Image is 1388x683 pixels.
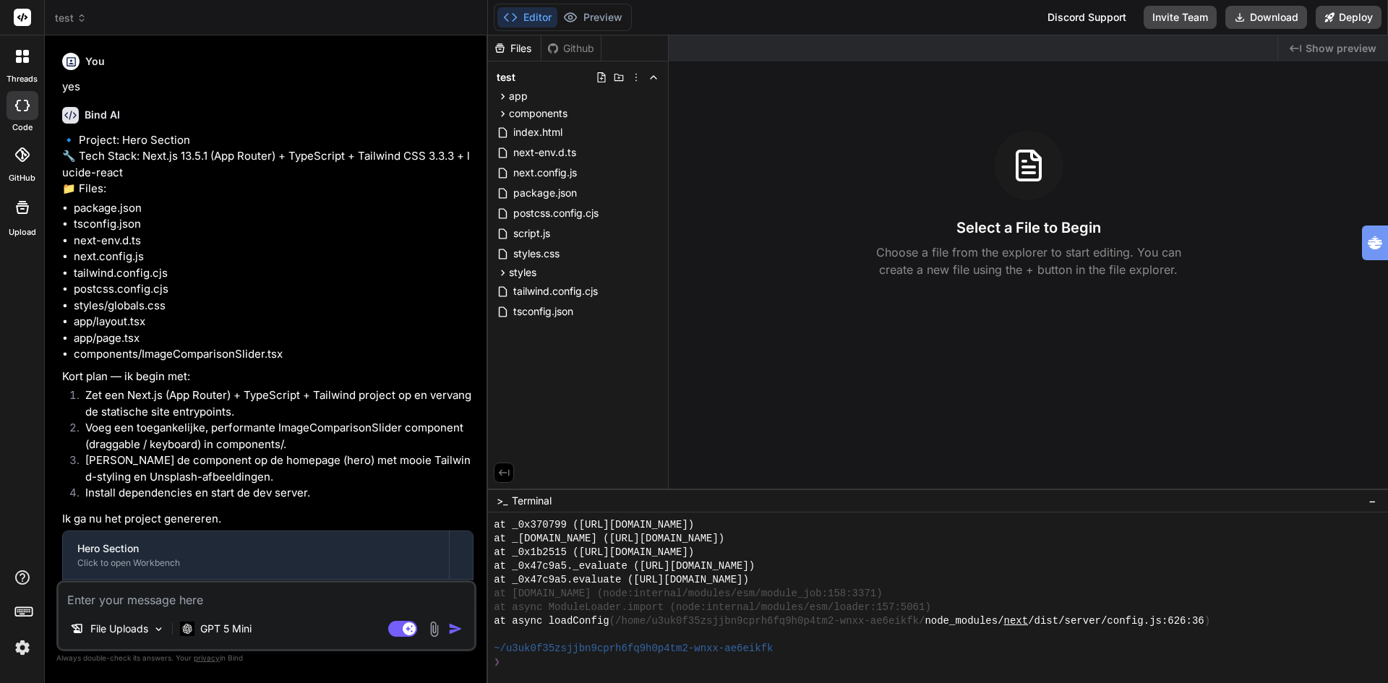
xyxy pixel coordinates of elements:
[62,79,474,95] p: yes
[494,546,694,559] span: at _0x1b2515 ([URL][DOMAIN_NAME])
[1316,6,1381,29] button: Deploy
[512,245,561,262] span: styles.css
[12,121,33,134] label: code
[512,124,564,141] span: index.html
[497,7,557,27] button: Editor
[494,532,724,546] span: at _[DOMAIN_NAME] ([URL][DOMAIN_NAME])
[956,218,1101,238] h3: Select a File to Begin
[74,233,474,249] li: next-env.d.ts
[77,541,434,556] div: Hero Section
[85,54,105,69] h6: You
[494,601,931,614] span: at async ModuleLoader.import (node:internal/modules/esm/loader:157:5061)
[7,73,38,85] label: threads
[200,622,252,636] p: GPT 5 Mini
[1366,489,1379,512] button: −
[74,200,474,217] li: package.json
[62,369,474,385] p: Kort plan — ik begin met:
[512,184,578,202] span: package.json
[74,265,474,282] li: tailwind.config.cjs
[74,216,474,233] li: tsconfig.json
[448,622,463,636] img: icon
[153,623,165,635] img: Pick Models
[74,346,474,363] li: components/ImageComparisonSlider.tsx
[512,164,578,181] span: next.config.js
[488,41,541,56] div: Files
[74,298,474,314] li: styles/globals.css
[63,531,449,579] button: Hero SectionClick to open Workbench
[494,587,882,601] span: at [DOMAIN_NAME] (node:internal/modules/esm/module_job:158:3371)
[62,511,474,528] p: Ik ga nu het project genereren.
[557,7,628,27] button: Preview
[494,614,609,628] span: at async loadConfig
[1368,494,1376,508] span: −
[497,70,515,85] span: test
[1144,6,1217,29] button: Invite Team
[1028,614,1204,628] span: /dist/server/config.js:626:36
[867,244,1191,278] p: Choose a file from the explorer to start editing. You can create a new file using the + button in...
[74,420,474,452] li: Voeg een toegankelijke, performante ImageComparisonSlider component (draggable / keyboard) in com...
[9,172,35,184] label: GitHub
[512,225,552,242] span: script.js
[62,132,474,197] p: 🔹 Project: Hero Section 🔧 Tech Stack: Next.js 13.5.1 (App Router) + TypeScript + Tailwind CSS 3.3...
[74,485,474,505] li: Install dependencies en start de dev server.
[74,387,474,420] li: Zet een Next.js (App Router) + TypeScript + Tailwind project op en vervang de statische site entr...
[494,573,749,587] span: at _0x47c9a5.evaluate ([URL][DOMAIN_NAME])
[1004,614,1029,628] span: next
[512,144,578,161] span: next-env.d.ts
[90,622,148,636] p: File Uploads
[512,283,599,300] span: tailwind.config.cjs
[194,653,220,662] span: privacy
[512,303,575,320] span: tsconfig.json
[497,494,507,508] span: >_
[541,41,601,56] div: Github
[494,518,694,532] span: at _0x370799 ([URL][DOMAIN_NAME])
[74,314,474,330] li: app/layout.tsx
[74,452,474,485] li: [PERSON_NAME] de component op de homepage (hero) met mooie Tailwind-styling en Unsplash-afbeeldin...
[512,494,552,508] span: Terminal
[74,249,474,265] li: next.config.js
[56,651,476,665] p: Always double-check its answers. Your in Bind
[1204,614,1210,628] span: )
[509,89,528,103] span: app
[925,614,1003,628] span: node_modules/
[10,635,35,660] img: settings
[1039,6,1135,29] div: Discord Support
[1306,41,1376,56] span: Show preview
[512,205,600,222] span: postcss.config.cjs
[9,226,36,239] label: Upload
[55,11,87,25] span: test
[74,330,474,347] li: app/page.tsx
[77,557,434,569] div: Click to open Workbench
[494,642,773,656] span: ~/u3uk0f35zsjjbn9cprh6fq9h0p4tm2-wnxx-ae6eikfk
[180,622,194,635] img: GPT 5 Mini
[1225,6,1307,29] button: Download
[85,108,120,122] h6: Bind AI
[509,265,536,280] span: styles
[426,621,442,637] img: attachment
[494,656,501,669] span: ❯
[494,559,755,573] span: at _0x47c9a5._evaluate ([URL][DOMAIN_NAME])
[609,614,925,628] span: (/home/u3uk0f35zsjjbn9cprh6fq9h0p4tm2-wnxx-ae6eikfk/
[509,106,567,121] span: components
[74,281,474,298] li: postcss.config.cjs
